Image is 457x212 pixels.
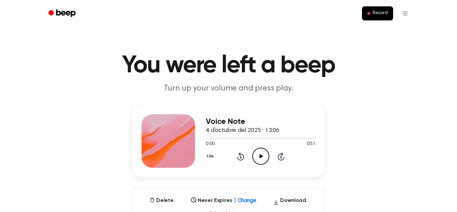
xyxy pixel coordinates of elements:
[100,83,357,94] p: Turn up your volume and press play.
[57,54,400,78] h1: You were left a beep
[307,141,315,148] span: 0:51
[147,197,176,205] button: Delete
[206,151,216,162] button: 1.0x
[397,5,413,21] button: Open menu
[373,10,388,16] span: Record
[362,6,393,20] button: Record
[44,7,82,20] a: Beep
[206,128,279,134] span: 4 d’octubre del 2025 · 13:06
[206,141,214,148] span: 0:00
[206,117,315,126] h3: Voice Note
[271,197,309,207] button: Download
